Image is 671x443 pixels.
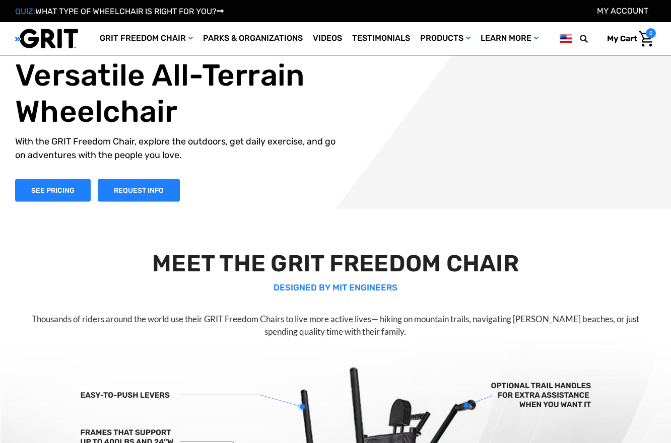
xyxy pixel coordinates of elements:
a: Parks & Organizations [198,22,308,55]
a: Account [597,6,648,16]
span: 0 [646,28,656,38]
a: Learn More [476,22,544,55]
a: Cart with 0 items [599,28,656,49]
img: Cart [639,31,653,47]
input: Search [584,28,599,49]
a: GRIT Freedom Chair [95,22,198,55]
a: QUIZ:WHAT TYPE OF WHEELCHAIR IS RIGHT FOR YOU? [15,7,224,16]
a: Shop Now [15,179,91,201]
a: Slide number 1, Request Information [98,179,180,201]
a: Products [415,22,476,55]
p: DESIGNED BY MIT ENGINEERS [17,281,654,294]
a: Videos [308,22,347,55]
h2: MEET THE GRIT FREEDOM CHAIR [17,250,654,277]
span: QUIZ: [15,7,35,16]
img: GRIT All-Terrain Wheelchair and Mobility Equipment [15,28,78,49]
h1: The World's Most Versatile All-Terrain Wheelchair [15,21,343,129]
span: My Cart [607,34,637,43]
p: With the GRIT Freedom Chair, explore the outdoors, get daily exercise, and go on adventures with ... [15,134,343,162]
a: Testimonials [347,22,415,55]
img: us.png [560,32,572,45]
p: Thousands of riders around the world use their GRIT Freedom Chairs to live more active lives— hik... [17,313,654,338]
